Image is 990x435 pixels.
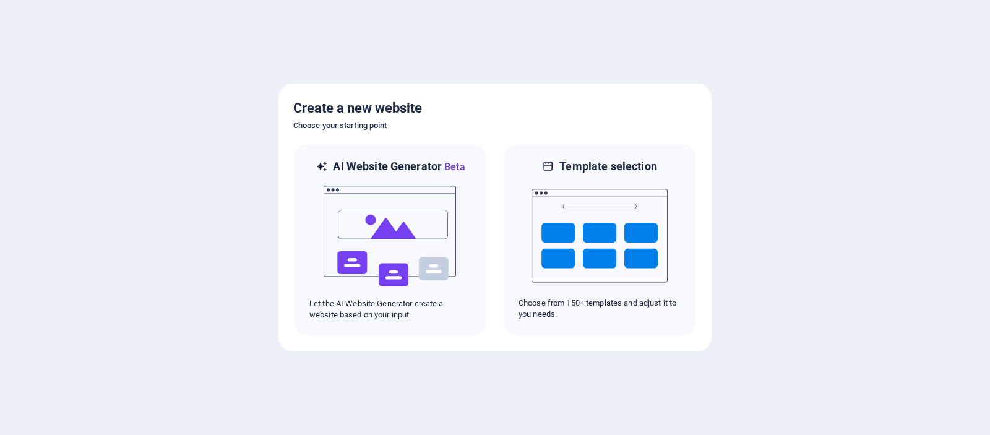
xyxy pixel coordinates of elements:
[293,118,697,133] h6: Choose your starting point
[293,143,488,337] div: AI Website GeneratorBetaaiLet the AI Website Generator create a website based on your input.
[559,159,656,174] h6: Template selection
[502,143,697,337] div: Template selectionChoose from 150+ templates and adjust it to you needs.
[333,159,465,174] h6: AI Website Generator
[293,98,697,118] h5: Create a new website
[322,174,458,298] img: ai
[519,298,681,320] p: Choose from 150+ templates and adjust it to you needs.
[309,298,471,321] p: Let the AI Website Generator create a website based on your input.
[442,161,465,173] span: Beta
